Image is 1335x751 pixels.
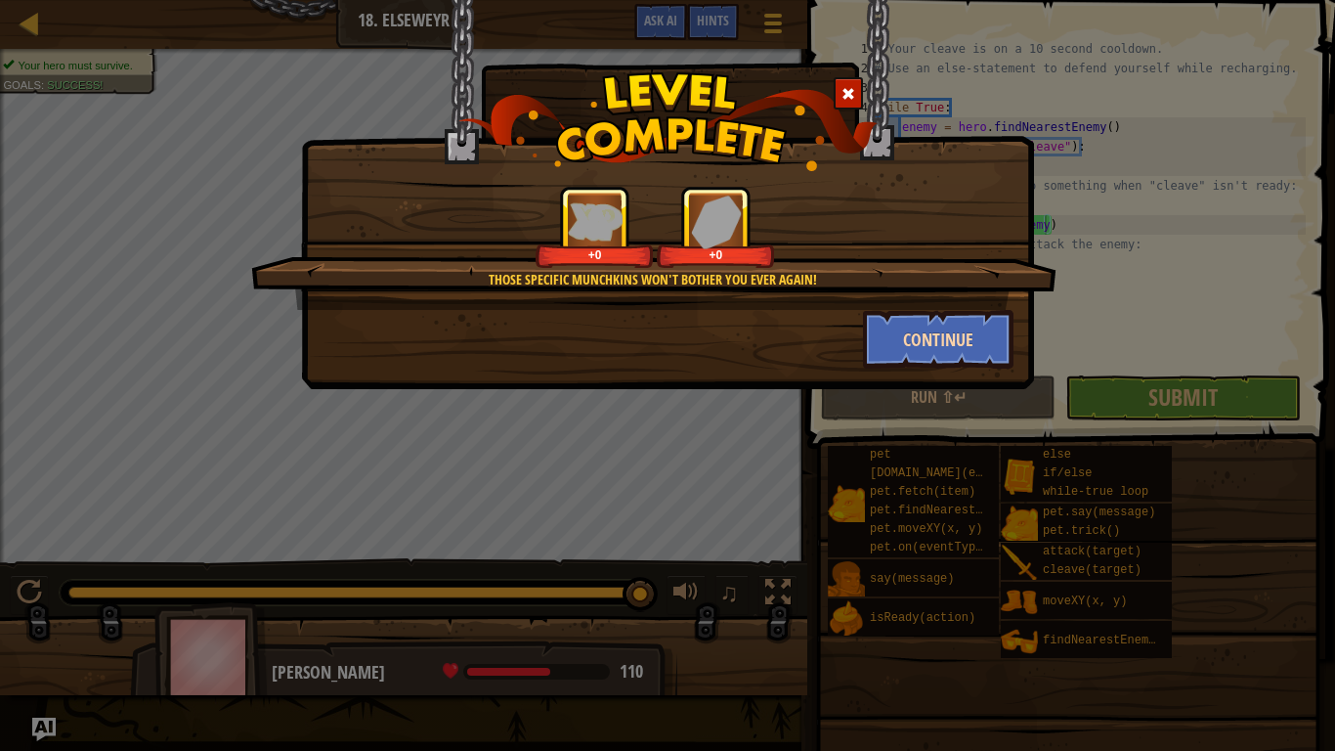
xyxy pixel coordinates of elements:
[344,270,961,289] div: Those specific munchkins won't bother you ever again!
[863,310,1014,369] button: Continue
[458,72,878,171] img: level_complete.png
[568,202,623,241] img: reward_icon_xp.png
[539,247,650,262] div: +0
[661,247,771,262] div: +0
[691,195,742,248] img: reward_icon_gems.png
